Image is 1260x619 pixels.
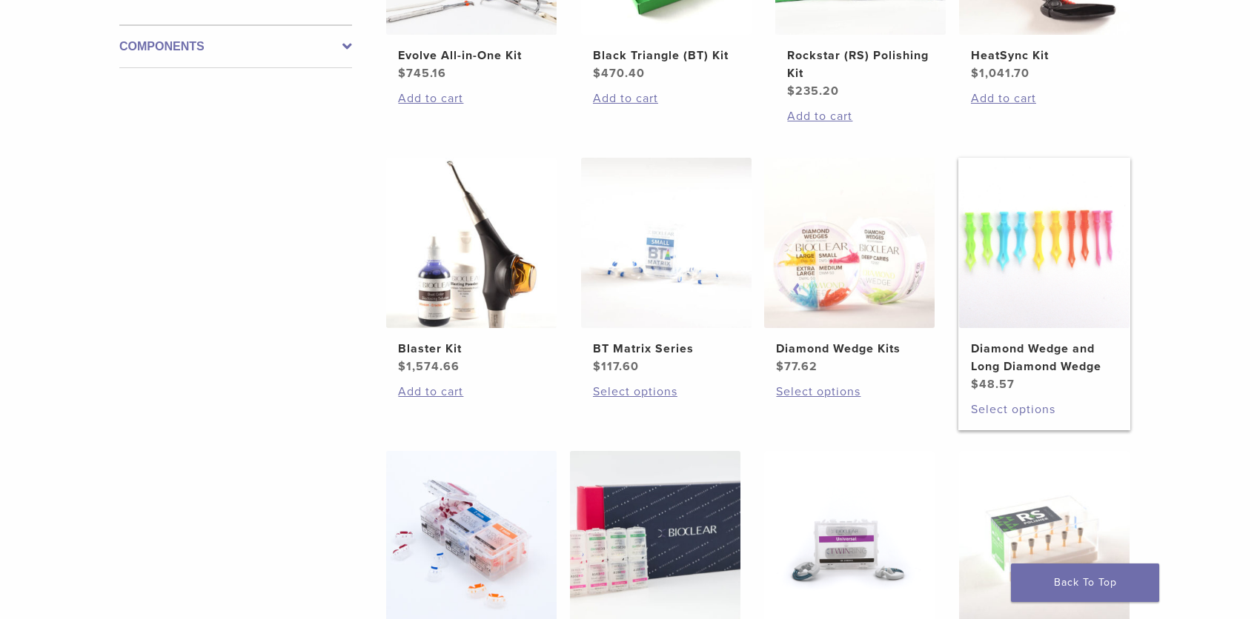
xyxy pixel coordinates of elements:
a: BT Matrix SeriesBT Matrix Series $117.60 [580,158,753,375]
a: Add to cart: “HeatSync Kit” [971,90,1118,107]
bdi: 1,041.70 [971,66,1029,81]
span: $ [593,359,601,374]
bdi: 1,574.66 [398,359,460,374]
a: Add to cart: “Blaster Kit” [398,383,545,401]
bdi: 48.57 [971,377,1015,392]
bdi: 77.62 [776,359,818,374]
h2: HeatSync Kit [971,47,1118,64]
a: Back To Top [1011,563,1159,602]
a: Diamond Wedge and Long Diamond WedgeDiamond Wedge and Long Diamond Wedge $48.57 [958,158,1131,393]
a: Add to cart: “Black Triangle (BT) Kit” [593,90,740,107]
span: $ [398,66,406,81]
img: Diamond Wedge Kits [764,158,935,328]
span: $ [971,377,979,392]
span: $ [787,84,795,98]
label: Components [119,38,352,56]
img: Diamond Wedge and Long Diamond Wedge [959,158,1130,328]
span: $ [398,359,406,374]
a: Select options for “Diamond Wedge Kits” [776,383,923,401]
a: Add to cart: “Rockstar (RS) Polishing Kit” [787,107,934,125]
span: $ [776,359,784,374]
bdi: 235.20 [787,84,839,98]
img: BT Matrix Series [581,158,752,328]
span: $ [593,66,601,81]
a: Select options for “BT Matrix Series” [593,383,740,401]
h2: Blaster Kit [398,340,545,358]
h2: Black Triangle (BT) Kit [593,47,740,64]
span: $ [971,66,979,81]
h2: Diamond Wedge Kits [776,340,923,358]
bdi: 470.40 [593,66,645,81]
bdi: 745.16 [398,66,446,81]
img: Blaster Kit [386,158,557,328]
h2: Evolve All-in-One Kit [398,47,545,64]
h2: Diamond Wedge and Long Diamond Wedge [971,340,1118,375]
a: Select options for “Diamond Wedge and Long Diamond Wedge” [971,401,1118,418]
h2: Rockstar (RS) Polishing Kit [787,47,934,82]
bdi: 117.60 [593,359,639,374]
a: Blaster KitBlaster Kit $1,574.66 [385,158,558,375]
a: Diamond Wedge KitsDiamond Wedge Kits $77.62 [763,158,936,375]
h2: BT Matrix Series [593,340,740,358]
a: Add to cart: “Evolve All-in-One Kit” [398,90,545,107]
